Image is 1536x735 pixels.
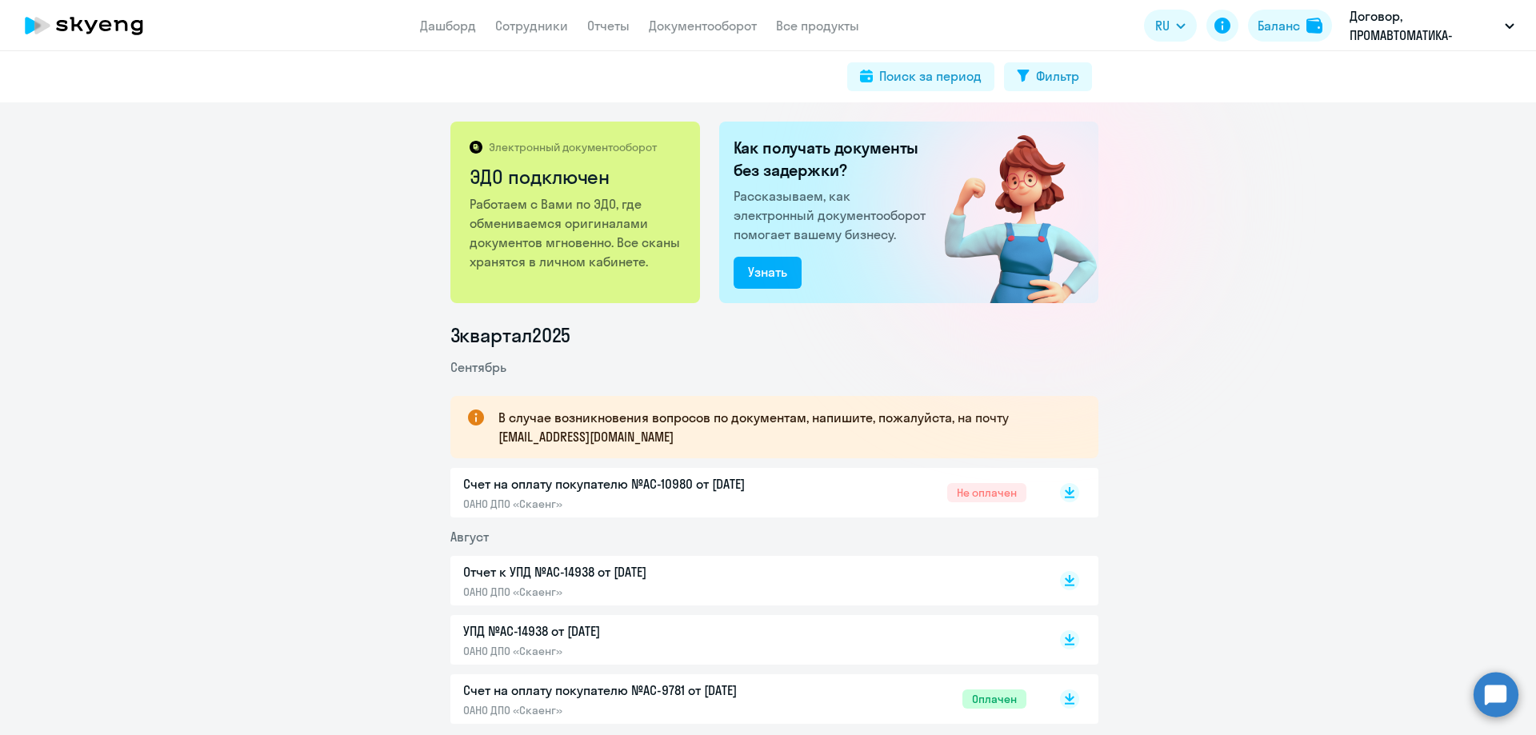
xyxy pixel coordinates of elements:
button: Балансbalance [1248,10,1332,42]
p: ОАНО ДПО «Скаенг» [463,497,799,511]
a: Отчет к УПД №AC-14938 от [DATE]ОАНО ДПО «Скаенг» [463,562,1026,599]
div: Поиск за период [879,66,982,86]
button: Поиск за период [847,62,994,91]
a: Сотрудники [495,18,568,34]
a: Счет на оплату покупателю №AC-10980 от [DATE]ОАНО ДПО «Скаенг»Не оплачен [463,474,1026,511]
img: connected [918,122,1098,303]
span: Не оплачен [947,483,1026,502]
p: Электронный документооборот [489,140,657,154]
span: Сентябрь [450,359,506,375]
p: Договор, ПРОМАВТОМАТИКА-[GEOGRAPHIC_DATA], ООО [1350,6,1498,45]
a: Документооборот [649,18,757,34]
li: 3 квартал 2025 [450,322,1098,348]
img: balance [1306,18,1322,34]
p: ОАНО ДПО «Скаенг» [463,644,799,658]
p: Счет на оплату покупателю №AC-10980 от [DATE] [463,474,799,493]
a: Счет на оплату покупателю №AC-9781 от [DATE]ОАНО ДПО «Скаенг»Оплачен [463,681,1026,717]
button: RU [1144,10,1197,42]
p: Счет на оплату покупателю №AC-9781 от [DATE] [463,681,799,700]
p: Отчет к УПД №AC-14938 от [DATE] [463,562,799,581]
a: Дашборд [420,18,476,34]
p: УПД №AC-14938 от [DATE] [463,621,799,641]
div: Баланс [1258,16,1300,35]
p: Рассказываем, как электронный документооборот помогает вашему бизнесу. [734,186,932,244]
span: Август [450,529,489,545]
p: Работаем с Вами по ЭДО, где обмениваемся оригиналами документов мгновенно. Все сканы хранятся в л... [470,194,683,271]
a: Отчеты [587,18,630,34]
button: Договор, ПРОМАВТОМАТИКА-[GEOGRAPHIC_DATA], ООО [1342,6,1522,45]
div: Узнать [748,262,787,282]
button: Узнать [734,257,802,289]
p: ОАНО ДПО «Скаенг» [463,703,799,717]
span: RU [1155,16,1170,35]
h2: Как получать документы без задержки? [734,137,932,182]
p: ОАНО ДПО «Скаенг» [463,585,799,599]
a: Все продукты [776,18,859,34]
div: Фильтр [1036,66,1079,86]
button: Фильтр [1004,62,1092,91]
h2: ЭДО подключен [470,164,683,190]
a: УПД №AC-14938 от [DATE]ОАНО ДПО «Скаенг» [463,621,1026,658]
span: Оплачен [962,689,1026,709]
p: В случае возникновения вопросов по документам, напишите, пожалуйста, на почту [EMAIL_ADDRESS][DOM... [498,408,1070,446]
